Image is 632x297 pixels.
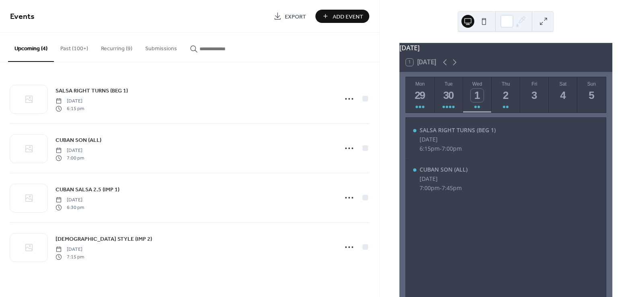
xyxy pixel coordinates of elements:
[556,89,570,102] div: 4
[56,234,152,244] a: [DEMOGRAPHIC_DATA] STYLE (IMP 2)
[8,33,54,62] button: Upcoming (4)
[285,12,306,21] span: Export
[492,77,520,113] button: Thu2
[399,43,612,53] div: [DATE]
[406,77,434,113] button: Mon29
[528,89,541,102] div: 3
[465,81,489,87] div: Wed
[580,81,603,87] div: Sun
[56,185,119,194] a: CUBAN SALSA 2.5 (IMP 1)
[56,147,84,154] span: [DATE]
[56,98,84,105] span: [DATE]
[577,77,606,113] button: Sun5
[585,89,598,102] div: 5
[56,197,84,204] span: [DATE]
[437,81,461,87] div: Tue
[494,81,518,87] div: Thu
[440,145,442,152] span: -
[434,77,463,113] button: Tue30
[56,186,119,194] span: CUBAN SALSA 2.5 (IMP 1)
[420,175,467,182] div: [DATE]
[56,86,128,95] a: SALSA RIGHT TURNS (BEG 1)
[420,126,496,134] div: SALSA RIGHT TURNS (BEG 1)
[549,77,577,113] button: Sat4
[56,135,101,145] a: CUBAN SON (ALL)
[95,33,139,61] button: Recurring (9)
[420,145,440,152] span: 6:15pm
[56,105,84,112] span: 6:15 pm
[56,154,84,162] span: 7:00 pm
[56,246,84,253] span: [DATE]
[56,87,128,95] span: SALSA RIGHT TURNS (BEG 1)
[442,89,455,102] div: 30
[463,77,492,113] button: Wed1
[523,81,546,87] div: Fri
[420,184,440,192] span: 7:00pm
[442,145,462,152] span: 7:00pm
[333,12,363,21] span: Add Event
[268,10,312,23] a: Export
[471,89,484,102] div: 1
[442,184,462,192] span: 7:45pm
[54,33,95,61] button: Past (100+)
[420,166,467,173] div: CUBAN SON (ALL)
[315,10,369,23] button: Add Event
[10,9,35,25] span: Events
[414,89,427,102] div: 29
[440,184,442,192] span: -
[56,204,84,211] span: 6:30 pm
[56,253,84,260] span: 7:15 pm
[499,89,513,102] div: 2
[139,33,183,61] button: Submissions
[551,81,575,87] div: Sat
[420,135,496,143] div: [DATE]
[408,81,432,87] div: Mon
[520,77,549,113] button: Fri3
